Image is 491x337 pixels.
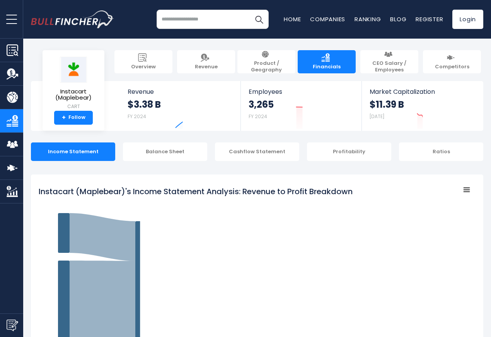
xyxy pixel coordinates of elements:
div: Income Statement [31,142,115,161]
a: Revenue $3.38 B FY 2024 [120,81,241,131]
small: FY 2024 [249,113,267,120]
a: Market Capitalization $11.39 B [DATE] [362,81,482,131]
img: bullfincher logo [31,10,114,28]
strong: $3.38 B [128,98,161,110]
a: Product / Geography [237,50,295,73]
small: [DATE] [370,113,384,120]
small: FY 2024 [128,113,146,120]
a: Overview [114,50,172,73]
a: Instacart (Maplebear) CART [48,56,99,111]
span: Overview [131,64,156,70]
div: Profitability [307,142,391,161]
div: Balance Sheet [123,142,207,161]
a: Go to homepage [31,10,114,28]
span: Product / Geography [241,60,292,73]
a: CEO Salary / Employees [360,50,418,73]
div: Ratios [399,142,483,161]
span: Market Capitalization [370,88,475,95]
a: Blog [390,15,406,23]
a: Login [452,10,483,29]
a: Register [416,15,443,23]
span: Competitors [435,64,469,70]
a: Home [284,15,301,23]
div: Cashflow Statement [215,142,299,161]
tspan: Instacart (Maplebear)'s Income Statement Analysis: Revenue to Profit Breakdown [39,186,353,197]
a: Companies [310,15,345,23]
a: +Follow [54,111,93,125]
span: Instacart (Maplebear) [49,88,98,101]
span: Financials [313,64,341,70]
a: Employees 3,265 FY 2024 [241,81,361,131]
span: Revenue [128,88,233,95]
strong: $11.39 B [370,98,404,110]
a: Ranking [355,15,381,23]
span: Revenue [195,64,218,70]
button: Search [249,10,269,29]
strong: 3,265 [249,98,274,110]
span: CEO Salary / Employees [364,60,414,73]
small: CART [49,103,98,110]
a: Competitors [423,50,481,73]
a: Financials [298,50,356,73]
a: Revenue [177,50,235,73]
strong: + [62,114,66,121]
span: Employees [249,88,353,95]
